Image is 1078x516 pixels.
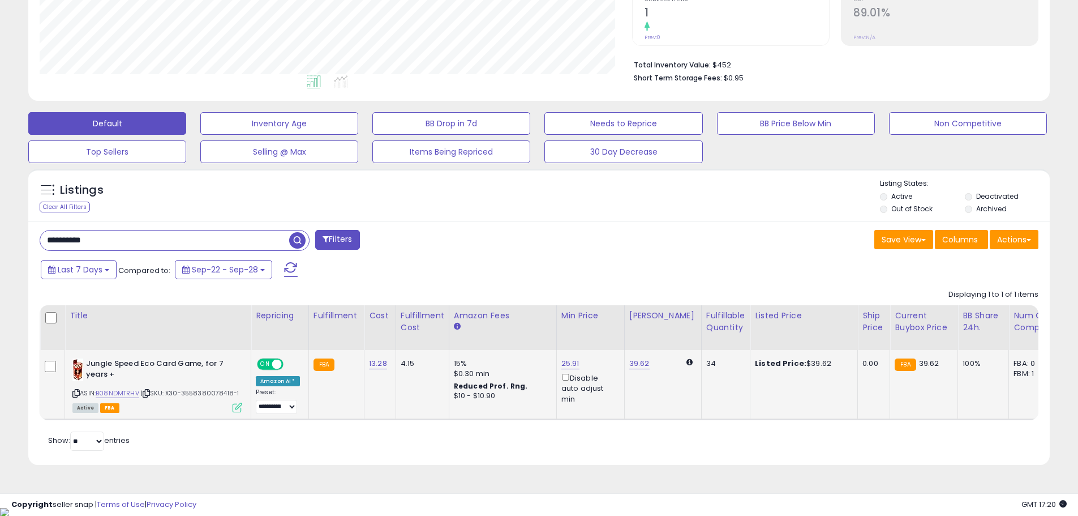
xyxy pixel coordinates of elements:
b: Jungle Speed Eco Card Game, for 7 years + [86,359,224,382]
button: Filters [315,230,359,250]
div: Amazon Fees [454,310,552,322]
button: Needs to Reprice [544,112,702,135]
button: Items Being Repriced [372,140,530,163]
small: Prev: 0 [645,34,660,41]
div: 34 [706,359,741,369]
span: FBA [100,403,119,413]
div: ASIN: [72,359,242,411]
b: Listed Price: [755,358,806,369]
div: $0.30 min [454,369,548,379]
div: Clear All Filters [40,202,90,212]
small: Amazon Fees. [454,322,461,332]
button: Non Competitive [889,112,1047,135]
span: Last 7 Days [58,264,102,275]
small: FBA [313,359,334,371]
label: Archived [976,204,1007,214]
div: FBM: 1 [1013,369,1051,379]
span: All listings currently available for purchase on Amazon [72,403,98,413]
div: Displaying 1 to 1 of 1 items [948,289,1038,300]
span: | SKU: X30-3558380078418-1 [141,389,239,398]
div: 4.15 [401,359,440,369]
div: Title [70,310,246,322]
div: Ship Price [862,310,885,334]
span: 39.62 [919,358,939,369]
button: Selling @ Max [200,140,358,163]
div: Cost [369,310,391,322]
button: Top Sellers [28,140,186,163]
label: Out of Stock [891,204,933,214]
button: Save View [874,230,933,249]
a: 25.91 [561,358,579,369]
div: Repricing [256,310,304,322]
span: ON [258,360,272,369]
span: 2025-10-6 17:20 GMT [1021,499,1067,510]
b: Short Term Storage Fees: [634,73,722,83]
button: Columns [935,230,988,249]
button: Last 7 Days [41,260,117,279]
span: Sep-22 - Sep-28 [192,264,258,275]
h5: Listings [60,182,104,198]
button: Actions [990,230,1038,249]
p: Listing States: [880,178,1050,189]
button: Inventory Age [200,112,358,135]
b: Reduced Prof. Rng. [454,381,528,391]
h2: 1 [645,6,829,22]
button: 30 Day Decrease [544,140,702,163]
div: Current Buybox Price [895,310,953,334]
div: seller snap | | [11,500,196,510]
a: 13.28 [369,358,387,369]
div: 15% [454,359,548,369]
div: FBA: 0 [1013,359,1051,369]
div: 0.00 [862,359,881,369]
button: Sep-22 - Sep-28 [175,260,272,279]
button: Default [28,112,186,135]
span: OFF [282,360,300,369]
span: Show: entries [48,435,130,446]
div: [PERSON_NAME] [629,310,697,322]
button: BB Drop in 7d [372,112,530,135]
a: 39.62 [629,358,650,369]
div: Fulfillment [313,310,359,322]
div: Num of Comp. [1013,310,1055,334]
li: $452 [634,57,1030,71]
div: 100% [963,359,1000,369]
small: FBA [895,359,916,371]
label: Deactivated [976,191,1019,201]
div: $10 - $10.90 [454,391,548,401]
span: Compared to: [118,265,170,276]
div: Listed Price [755,310,853,322]
span: $0.95 [724,73,744,83]
div: Preset: [256,389,300,414]
div: Min Price [561,310,620,322]
div: Fulfillable Quantity [706,310,745,334]
h2: 89.01% [853,6,1038,22]
div: Disable auto adjust min [561,372,616,404]
div: Amazon AI * [256,376,300,386]
a: Terms of Use [97,499,145,510]
div: Fulfillment Cost [401,310,444,334]
strong: Copyright [11,499,53,510]
div: BB Share 24h. [963,310,1004,334]
label: Active [891,191,912,201]
small: Prev: N/A [853,34,875,41]
a: Privacy Policy [147,499,196,510]
button: BB Price Below Min [717,112,875,135]
a: B08NDMTRHV [96,389,139,398]
b: Total Inventory Value: [634,60,711,70]
img: 41pTd4ScNiL._SL40_.jpg [72,359,83,381]
span: Columns [942,234,978,245]
div: $39.62 [755,359,849,369]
